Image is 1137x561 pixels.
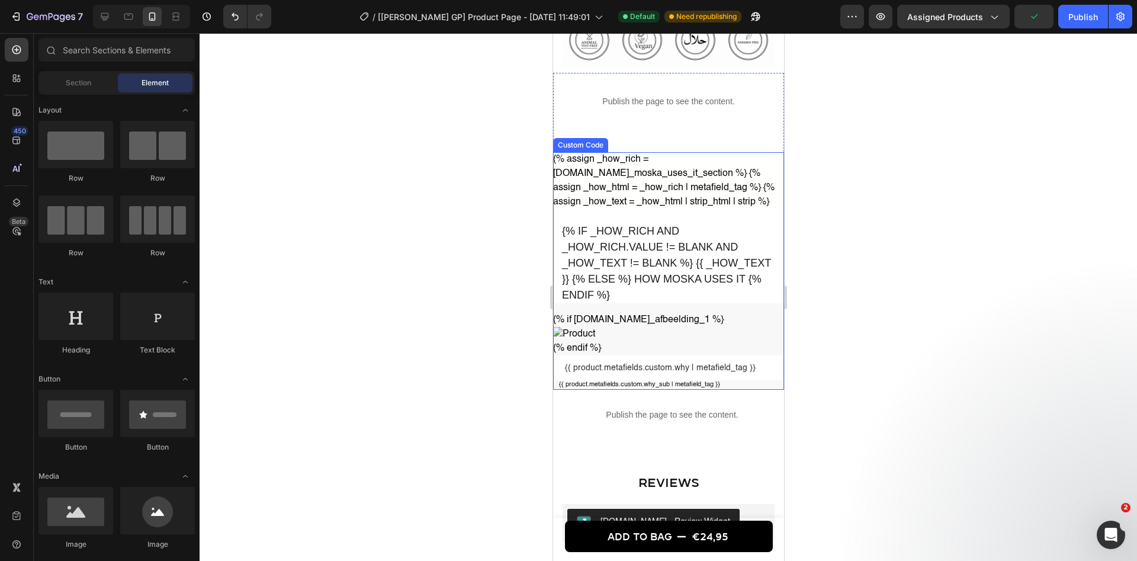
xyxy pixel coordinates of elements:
[176,370,195,389] span: Toggle open
[1058,5,1108,28] button: Publish
[38,374,60,384] span: Button
[38,173,113,184] div: Row
[897,5,1010,28] button: Assigned Products
[38,277,53,287] span: Text
[372,11,375,23] span: /
[676,11,737,22] span: Need republishing
[120,173,195,184] div: Row
[11,126,28,136] div: 450
[38,471,59,482] span: Media
[630,11,655,22] span: Default
[120,442,195,453] div: Button
[38,539,113,550] div: Image
[176,273,195,291] span: Toggle open
[553,33,784,561] iframe: Design area
[38,442,113,453] div: Button
[38,345,113,355] div: Heading
[378,11,590,23] span: [[PERSON_NAME] GP] Product Page - [DATE] 11:49:01
[120,539,195,550] div: Image
[223,5,271,28] div: Undo/Redo
[1097,521,1125,549] iframe: Intercom live chat
[176,101,195,120] span: Toggle open
[142,78,169,88] span: Element
[120,345,195,355] div: Text Block
[38,248,113,258] div: Row
[1121,503,1130,512] span: 2
[120,248,195,258] div: Row
[78,9,83,24] p: 7
[66,78,91,88] span: Section
[38,105,62,116] span: Layout
[9,217,28,226] div: Beta
[38,38,195,62] input: Search Sections & Elements
[5,5,88,28] button: 7
[1068,11,1098,23] div: Publish
[176,467,195,486] span: Toggle open
[907,11,983,23] span: Assigned Products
